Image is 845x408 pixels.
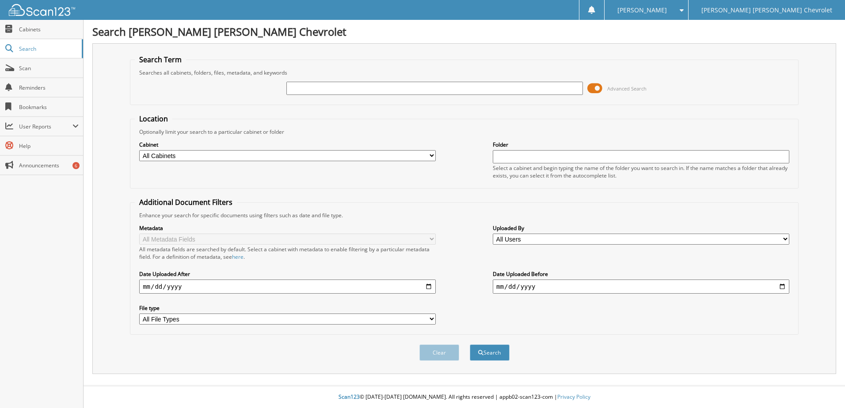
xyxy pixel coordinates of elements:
label: Uploaded By [493,224,789,232]
label: Metadata [139,224,436,232]
div: © [DATE]-[DATE] [DOMAIN_NAME]. All rights reserved | appb02-scan123-com | [84,386,845,408]
span: [PERSON_NAME] [617,8,667,13]
div: Enhance your search for specific documents using filters such as date and file type. [135,212,794,219]
span: Search [19,45,77,53]
span: Reminders [19,84,79,91]
span: Advanced Search [607,85,647,92]
span: Bookmarks [19,103,79,111]
img: scan123-logo-white.svg [9,4,75,16]
div: Searches all cabinets, folders, files, metadata, and keywords [135,69,794,76]
input: start [139,280,436,294]
div: Optionally limit your search to a particular cabinet or folder [135,128,794,136]
div: Select a cabinet and begin typing the name of the folder you want to search in. If the name match... [493,164,789,179]
span: Help [19,142,79,150]
span: Cabinets [19,26,79,33]
a: here [232,253,244,261]
button: Clear [419,344,459,361]
span: [PERSON_NAME] [PERSON_NAME] Chevrolet [701,8,832,13]
label: Date Uploaded Before [493,270,789,278]
legend: Additional Document Filters [135,197,237,207]
div: All metadata fields are searched by default. Select a cabinet with metadata to enable filtering b... [139,246,436,261]
span: Announcements [19,162,79,169]
legend: Location [135,114,172,124]
span: Scan [19,64,79,72]
label: Folder [493,141,789,148]
input: end [493,280,789,294]
label: Cabinet [139,141,436,148]
button: Search [470,344,510,361]
label: Date Uploaded After [139,270,436,278]
span: Scan123 [339,393,360,400]
div: 6 [72,162,80,169]
legend: Search Term [135,55,186,64]
a: Privacy Policy [557,393,590,400]
span: User Reports [19,123,72,130]
h1: Search [PERSON_NAME] [PERSON_NAME] Chevrolet [92,24,836,39]
label: File type [139,304,436,312]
